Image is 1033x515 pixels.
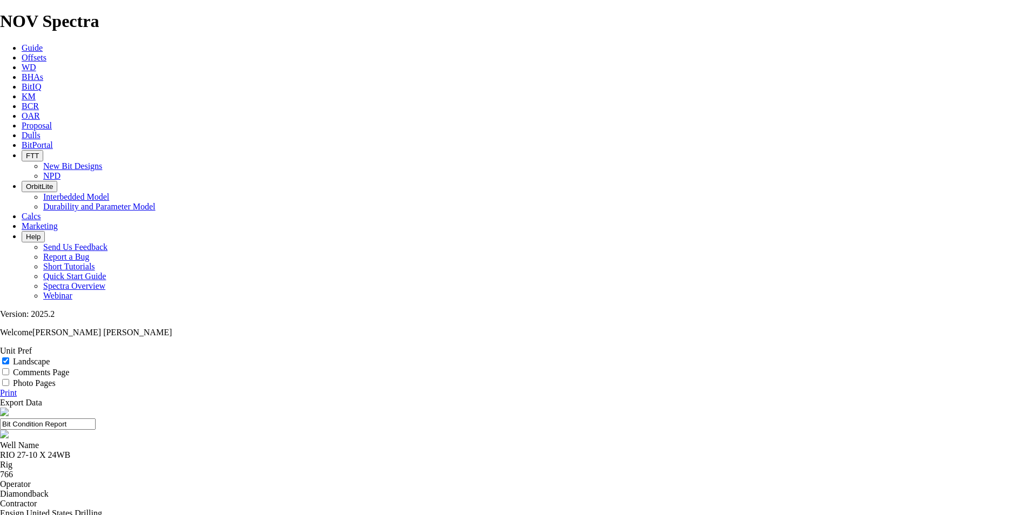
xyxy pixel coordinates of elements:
label: Photo Pages [13,378,56,388]
a: Marketing [22,221,58,231]
button: OrbitLite [22,181,57,192]
a: Webinar [43,291,72,300]
a: Offsets [22,53,46,62]
a: Dulls [22,131,41,140]
a: Proposal [22,121,52,130]
button: FTT [22,150,43,161]
a: Quick Start Guide [43,272,106,281]
label: Comments Page [13,368,69,377]
a: Guide [22,43,43,52]
a: Calcs [22,212,41,221]
a: BitPortal [22,140,53,150]
a: Spectra Overview [43,281,105,290]
a: Send Us Feedback [43,242,108,252]
a: Short Tutorials [43,262,95,271]
a: BHAs [22,72,43,82]
span: FTT [26,152,39,160]
a: BCR [22,101,39,111]
a: NPD [43,171,61,180]
span: OrbitLite [26,182,53,191]
span: [PERSON_NAME] [PERSON_NAME] [32,328,172,337]
span: Help [26,233,41,241]
a: BitIQ [22,82,41,91]
a: OAR [22,111,40,120]
a: New Bit Designs [43,161,102,171]
label: Landscape [13,357,50,366]
button: Help [22,231,45,242]
a: Durability and Parameter Model [43,202,156,211]
a: Interbedded Model [43,192,109,201]
a: WD [22,63,36,72]
a: KM [22,92,36,101]
a: Report a Bug [43,252,89,261]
